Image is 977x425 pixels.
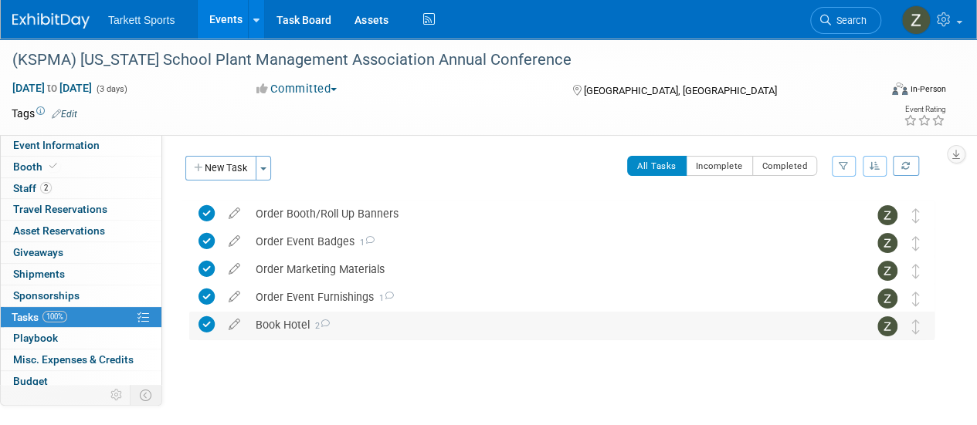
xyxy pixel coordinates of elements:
span: 2 [310,321,330,331]
a: Staff2 [1,178,161,199]
a: Search [810,7,881,34]
a: Budget [1,371,161,392]
div: In-Person [910,83,946,95]
a: Giveaways [1,242,161,263]
td: Toggle Event Tabs [131,385,162,405]
span: 1 [355,238,375,248]
span: Search [831,15,867,26]
a: Shipments [1,264,161,285]
span: Travel Reservations [13,203,107,215]
a: Sponsorships [1,285,161,306]
img: ExhibitDay [12,13,90,29]
span: 1 [374,293,394,303]
span: Tarkett Sports [108,14,175,26]
i: Move task [912,208,920,223]
img: Zak Sigler [877,316,897,336]
div: Order Booth/Roll Up Banners [248,201,846,227]
img: Zak Sigler [877,233,897,253]
span: 2 [40,182,52,194]
span: to [45,82,59,94]
a: Refresh [893,156,919,176]
a: Travel Reservations [1,199,161,220]
i: Move task [912,292,920,306]
div: Order Marketing Materials [248,256,846,282]
button: Committed [251,81,343,97]
span: Sponsorships [13,289,80,302]
a: Misc. Expenses & Credits [1,349,161,370]
img: Zak Sigler [877,205,897,225]
span: 100% [42,311,67,322]
span: Shipments [13,268,65,280]
i: Move task [912,264,920,278]
span: [DATE] [DATE] [12,81,93,95]
td: Personalize Event Tab Strip [103,385,131,405]
span: Misc. Expenses & Credits [13,353,134,366]
div: Event Rating [904,106,945,113]
span: Tasks [12,311,67,323]
a: Asset Reservations [1,221,161,241]
a: edit [221,234,248,248]
div: Book Hotel [248,312,846,338]
a: edit [221,318,248,332]
span: Asset Reservations [13,224,105,237]
button: Completed [752,156,818,176]
img: Format-Inperson.png [892,83,907,95]
span: (3 days) [95,84,127,94]
i: Booth reservation complete [49,162,57,170]
span: Budget [13,375,48,387]
span: Staff [13,182,52,194]
img: Zak Sigler [901,5,931,35]
a: Edit [52,109,77,120]
td: Tags [12,106,77,121]
span: Booth [13,160,60,173]
img: Zak Sigler [877,288,897,309]
a: Event Information [1,135,161,156]
i: Move task [912,236,920,251]
div: Order Event Furnishings [248,284,846,310]
span: Giveaways [13,246,63,258]
span: [GEOGRAPHIC_DATA], [GEOGRAPHIC_DATA] [583,85,776,96]
div: (KSPMA) [US_STATE] School Plant Management Association Annual Conference [7,46,867,74]
img: Zak Sigler [877,261,897,281]
button: All Tasks [627,156,687,176]
a: edit [221,207,248,221]
div: Event Format [809,80,946,103]
button: New Task [185,156,256,180]
a: Playbook [1,328,161,349]
a: Booth [1,157,161,177]
a: edit [221,262,248,276]
div: Order Event Badges [248,228,846,255]
a: edit [221,290,248,304]
i: Move task [912,319,920,334]
a: Tasks100% [1,307,161,328]
button: Incomplete [686,156,753,176]
span: Event Information [13,139,100,151]
span: Playbook [13,332,58,344]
